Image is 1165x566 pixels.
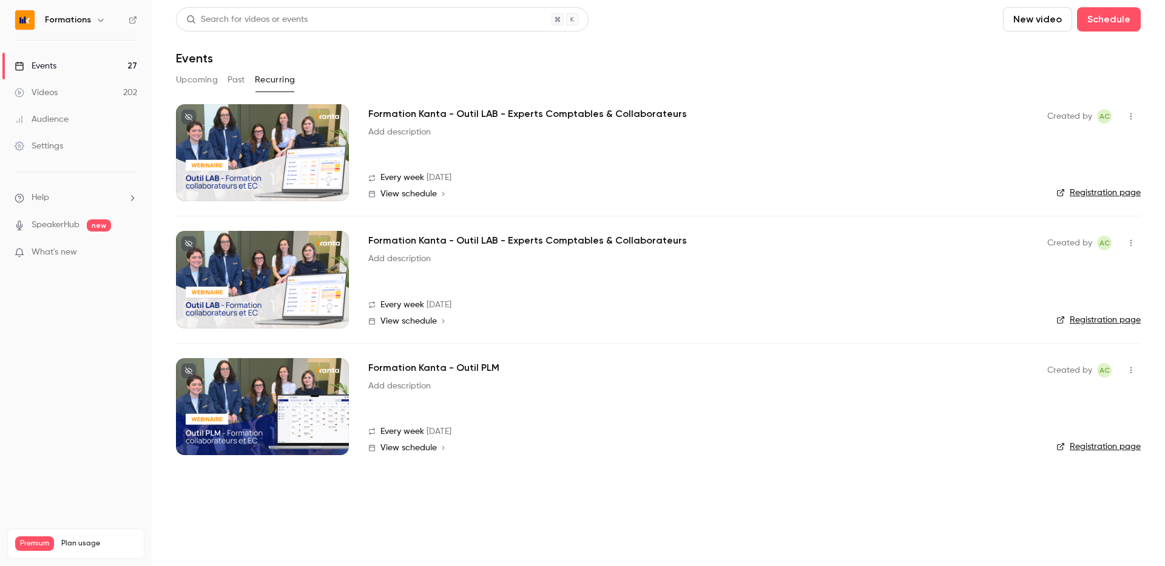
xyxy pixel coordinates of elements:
div: Videos [15,87,58,99]
span: [DATE] [427,171,451,184]
span: Created by [1047,109,1092,124]
img: Formations [15,10,35,30]
span: Premium [15,536,54,551]
div: Audience [15,113,69,125]
span: Help [32,191,49,204]
span: Anaïs Cachelou [1097,363,1112,378]
a: Add description [368,253,431,265]
span: Every week [380,425,424,438]
iframe: Noticeable Trigger [123,247,137,258]
span: new [87,219,111,231]
span: What's new [32,246,77,259]
a: View schedule [368,189,1028,199]
span: View schedule [380,190,437,198]
div: Events [15,60,56,72]
span: AC [1099,236,1110,250]
button: Upcoming [176,70,218,90]
a: Registration page [1056,187,1141,199]
button: Past [228,70,245,90]
a: Formation Kanta - Outil LAB - Experts Comptables & Collaborateurs [368,107,687,121]
span: [DATE] [427,299,451,311]
a: Formation Kanta - Outil LAB - Experts Comptables & Collaborateurs [368,233,687,248]
span: Anaïs Cachelou [1097,109,1112,124]
a: View schedule [368,443,1028,453]
li: help-dropdown-opener [15,191,137,204]
span: AC [1099,109,1110,124]
span: View schedule [380,317,437,325]
button: Schedule [1077,7,1141,32]
button: New video [1003,7,1072,32]
a: Add description [368,126,431,138]
a: Registration page [1056,314,1141,326]
div: Search for videos or events [186,13,308,26]
span: Every week [380,299,424,311]
h6: Formations [45,14,91,26]
a: SpeakerHub [32,219,79,231]
span: [DATE] [427,425,451,438]
a: Formation Kanta - Outil PLM [368,361,499,375]
span: Created by [1047,236,1092,250]
button: Recurring [255,70,295,90]
a: Registration page [1056,441,1141,453]
span: AC [1099,363,1110,378]
div: Settings [15,140,63,152]
a: Add description [368,380,431,392]
span: Created by [1047,363,1092,378]
span: View schedule [380,444,437,452]
span: Anaïs Cachelou [1097,236,1112,250]
a: View schedule [368,316,1028,326]
span: Every week [380,171,424,184]
h1: Events [176,51,213,65]
span: Plan usage [61,539,137,548]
